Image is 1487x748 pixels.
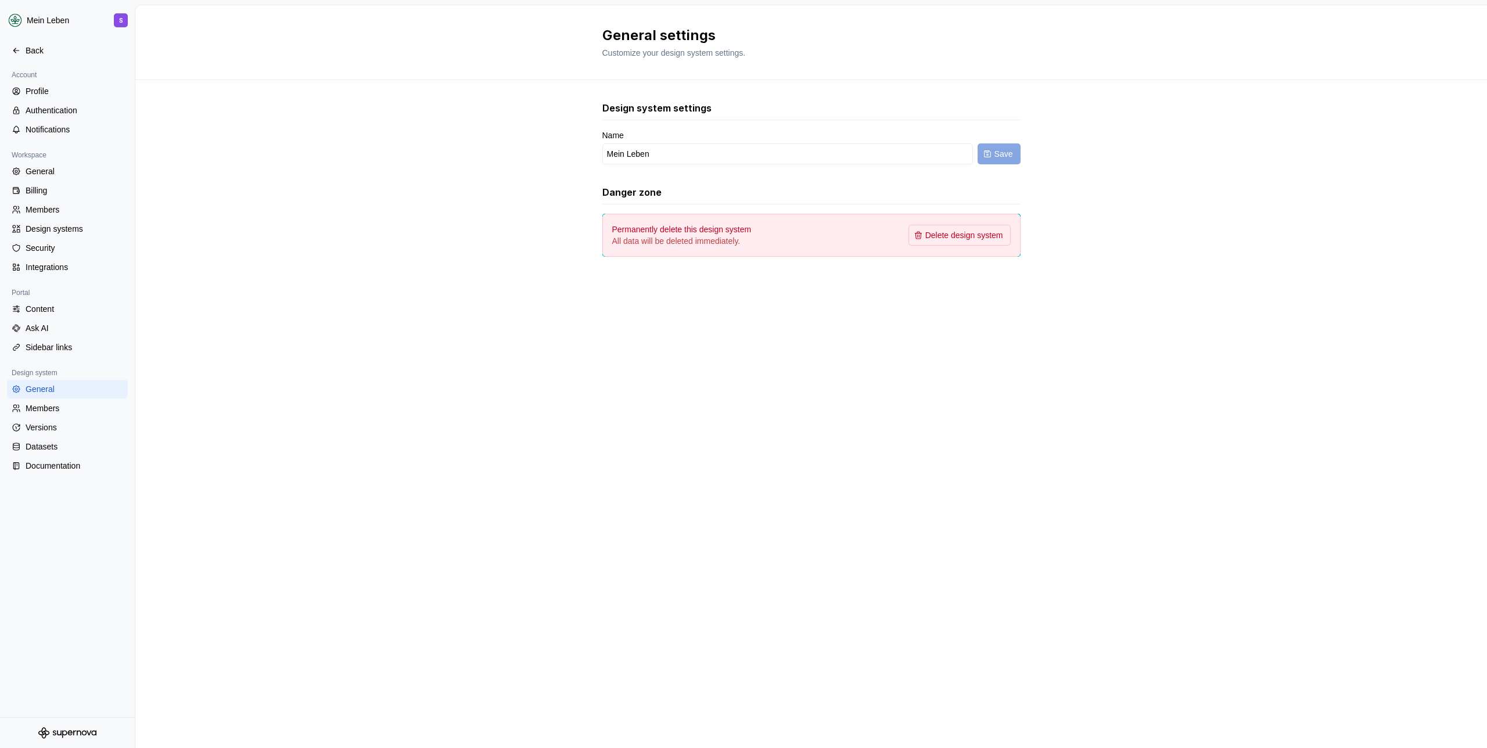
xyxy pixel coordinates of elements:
span: Customize your design system settings. [602,48,746,57]
button: Mein LebenS [2,8,132,33]
div: General [26,166,123,177]
div: Datasets [26,441,123,452]
div: Security [26,242,123,254]
a: Versions [7,418,128,437]
img: df5db9ef-aba0-4771-bf51-9763b7497661.png [8,13,22,27]
h3: Danger zone [602,185,662,199]
p: All data will be deleted immediately. [612,235,752,247]
label: Name [602,130,624,141]
a: Documentation [7,456,128,475]
div: S [119,16,123,25]
span: Delete design system [925,229,1003,241]
a: Sidebar links [7,338,128,357]
div: Members [26,204,123,215]
div: Versions [26,422,123,433]
h2: General settings [602,26,1007,45]
a: Design systems [7,220,128,238]
div: Back [26,45,123,56]
a: Members [7,200,128,219]
div: Billing [26,185,123,196]
a: Profile [7,82,128,100]
div: Documentation [26,460,123,472]
div: Workspace [7,148,51,162]
a: Content [7,300,128,318]
a: Ask AI [7,319,128,337]
a: General [7,380,128,398]
div: Profile [26,85,123,97]
div: Integrations [26,261,123,273]
div: Members [26,402,123,414]
button: Delete design system [908,225,1011,246]
a: Authentication [7,101,128,120]
div: Content [26,303,123,315]
h4: Permanently delete this design system [612,224,752,235]
div: Design systems [26,223,123,235]
div: Mein Leben [27,15,69,26]
a: Back [7,41,128,60]
div: Portal [7,286,34,300]
div: Design system [7,366,62,380]
a: Billing [7,181,128,200]
svg: Supernova Logo [38,727,96,739]
a: Notifications [7,120,128,139]
a: Members [7,399,128,418]
a: Integrations [7,258,128,276]
div: Authentication [26,105,123,116]
a: Datasets [7,437,128,456]
div: Ask AI [26,322,123,334]
div: Account [7,68,41,82]
div: General [26,383,123,395]
div: Sidebar links [26,341,123,353]
h3: Design system settings [602,101,712,115]
div: Notifications [26,124,123,135]
a: General [7,162,128,181]
a: Security [7,239,128,257]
